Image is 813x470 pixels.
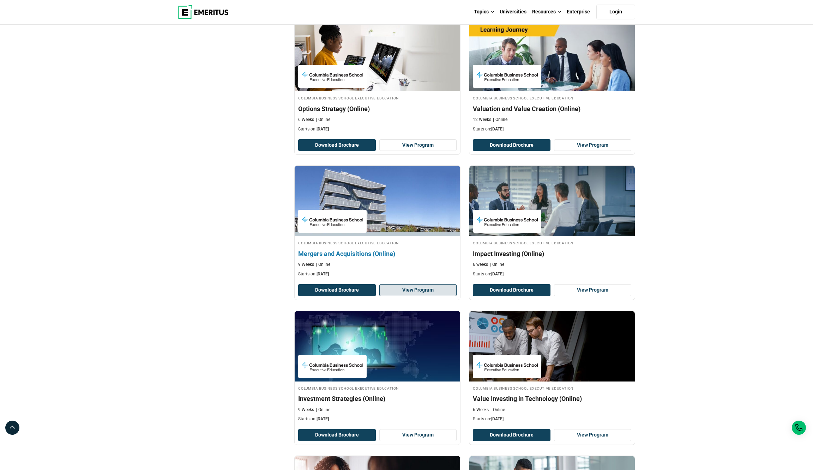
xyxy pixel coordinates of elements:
img: Columbia Business School Executive Education [476,68,538,84]
a: Strategy and Innovation Course by Columbia Business School Executive Education - October 30, 2025... [295,166,460,281]
p: Starts on: [473,126,631,132]
h4: Impact Investing (Online) [473,249,631,258]
button: Download Brochure [473,429,550,441]
p: 9 Weeks [298,262,314,268]
img: Columbia Business School Executive Education [302,213,363,229]
p: Starts on: [298,126,457,132]
span: [DATE] [317,127,329,132]
span: [DATE] [491,416,504,421]
img: Columbia Business School Executive Education [302,68,363,84]
span: [DATE] [317,416,329,421]
p: Online [316,407,330,413]
h4: Columbia Business School Executive Education [473,385,631,391]
img: Columbia Business School Executive Education [302,359,363,374]
img: Valuation and Value Creation (Online) | Online Finance Course [469,21,635,91]
h4: Mergers and Acquisitions (Online) [298,249,457,258]
a: View Program [554,284,632,296]
h4: Value Investing in Technology (Online) [473,394,631,403]
img: Value Investing in Technology (Online) | Online Finance Course [469,311,635,382]
a: View Program [379,429,457,441]
a: Finance Course by Columbia Business School Executive Education - October 30, 2025 Columbia Busine... [295,311,460,426]
h4: Columbia Business School Executive Education [298,240,457,246]
p: 6 weeks [473,262,488,268]
button: Download Brochure [298,284,376,296]
p: 12 Weeks [473,117,491,123]
img: Options Strategy (Online) | Online Finance Course [295,21,460,91]
h4: Columbia Business School Executive Education [473,240,631,246]
img: Impact Investing (Online) | Online Finance Course [469,166,635,236]
button: Download Brochure [298,429,376,441]
button: Download Brochure [473,284,550,296]
p: Starts on: [298,271,457,277]
a: Login [596,5,635,19]
p: 6 Weeks [298,117,314,123]
a: Finance Course by Columbia Business School Executive Education - October 16, 2025 Columbia Busine... [469,21,635,136]
button: Download Brochure [298,139,376,151]
img: Columbia Business School Executive Education [476,213,538,229]
span: [DATE] [317,271,329,276]
p: Online [316,117,330,123]
img: Investment Strategies (Online) | Online Finance Course [295,311,460,382]
a: View Program [379,284,457,296]
a: View Program [379,139,457,151]
h4: Columbia Business School Executive Education [298,95,457,101]
p: Online [490,262,504,268]
button: Download Brochure [473,139,550,151]
p: 6 Weeks [473,407,489,413]
span: [DATE] [491,127,504,132]
h4: Investment Strategies (Online) [298,394,457,403]
p: Starts on: [473,416,631,422]
a: View Program [554,139,632,151]
p: Starts on: [473,271,631,277]
img: Columbia Business School Executive Education [476,359,538,374]
span: [DATE] [491,271,504,276]
p: Online [493,117,507,123]
p: 9 Weeks [298,407,314,413]
img: Mergers and Acquisitions (Online) | Online Strategy and Innovation Course [287,162,469,240]
a: View Program [554,429,632,441]
p: Starts on: [298,416,457,422]
p: Online [316,262,330,268]
h4: Valuation and Value Creation (Online) [473,104,631,113]
p: Online [490,407,505,413]
a: Finance Course by Columbia Business School Executive Education - October 16, 2025 Columbia Busine... [295,21,460,136]
h4: Columbia Business School Executive Education [473,95,631,101]
a: Finance Course by Columbia Business School Executive Education - January 29, 2026 Columbia Busine... [469,311,635,426]
h4: Columbia Business School Executive Education [298,385,457,391]
a: Finance Course by Columbia Business School Executive Education - October 30, 2025 Columbia Busine... [469,166,635,281]
h4: Options Strategy (Online) [298,104,457,113]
